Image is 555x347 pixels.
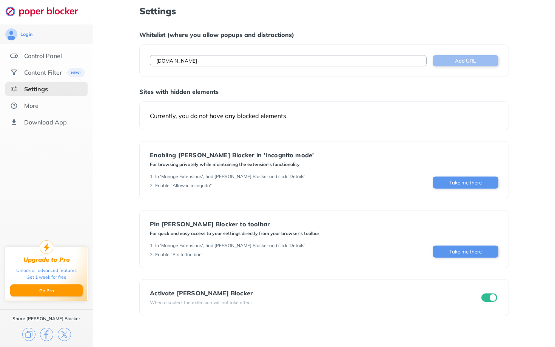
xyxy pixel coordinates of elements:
[139,88,509,95] div: Sites with hidden elements
[150,230,319,236] div: For quick and easy access to your settings directly from your browser's toolbar
[23,256,70,263] div: Upgrade to Pro
[24,118,67,126] div: Download App
[22,328,35,341] img: copy.svg
[150,112,498,120] div: Currently, you do not have any blocked elements
[24,69,62,76] div: Content Filter
[150,290,253,296] div: Activate [PERSON_NAME] Blocker
[150,55,426,66] input: Example: twitter.com
[10,284,83,296] button: Go Pro
[139,31,509,38] div: Whitelist (where you allow popups and distractions)
[155,173,305,180] div: In 'Manage Extensions', find [PERSON_NAME] Blocker and click 'Details'
[10,118,18,126] img: download-app.svg
[5,28,17,40] img: avatar.svg
[150,299,253,306] div: When disabled, the extension will not take effect
[40,328,53,341] img: facebook.svg
[24,102,39,109] div: More
[150,221,319,227] div: Pin [PERSON_NAME] Blocker to toolbar
[433,55,498,66] button: Add URL
[150,183,154,189] div: 2 .
[26,274,66,281] div: Get 1 week for free
[5,6,86,17] img: logo-webpage.svg
[24,85,48,93] div: Settings
[66,68,85,77] img: menuBanner.svg
[433,246,498,258] button: Take me there
[24,52,62,60] div: Control Panel
[433,177,498,189] button: Take me there
[150,161,314,167] div: For browsing privately while maintaining the extension's functionality
[150,243,154,249] div: 1 .
[10,52,18,60] img: features.svg
[10,69,18,76] img: social.svg
[58,328,71,341] img: x.svg
[20,31,32,37] div: Login
[10,85,18,93] img: settings-selected.svg
[155,243,305,249] div: In 'Manage Extensions', find [PERSON_NAME] Blocker and click 'Details'
[150,252,154,258] div: 2 .
[150,152,314,158] div: Enabling [PERSON_NAME] Blocker in 'Incognito mode'
[10,102,18,109] img: about.svg
[40,240,53,254] img: upgrade-to-pro.svg
[16,267,77,274] div: Unlock all advanced features
[150,173,154,180] div: 1 .
[139,6,509,16] h1: Settings
[155,183,212,189] div: Enable "Allow in incognito"
[12,316,80,322] div: Share [PERSON_NAME] Blocker
[155,252,202,258] div: Enable "Pin to toolbar"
